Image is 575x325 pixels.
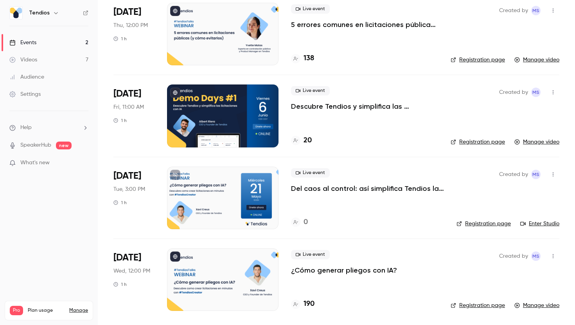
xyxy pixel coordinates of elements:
img: Tendios [10,7,22,19]
span: Help [20,124,32,132]
div: Jun 26 Thu, 12:00 PM (Europe/Madrid) [113,3,155,65]
span: Live event [291,168,330,178]
span: MS [532,88,539,97]
span: What's new [20,159,50,167]
h4: 190 [304,299,314,309]
a: Manage video [514,302,559,309]
span: Live event [291,4,330,14]
span: Fri, 11:00 AM [113,103,144,111]
span: new [56,142,72,149]
a: 190 [291,299,314,309]
a: Registration page [451,56,505,64]
a: Descubre Tendios y simplifica las licitaciones con IA [291,102,438,111]
div: Audience [9,73,44,81]
a: 5 errores comunes en licitaciones públicas (y cómo evitarlos) [291,20,438,29]
a: 20 [291,135,312,146]
span: MS [532,251,539,261]
span: Tue, 3:00 PM [113,185,145,193]
span: [DATE] [113,6,141,18]
div: May 21 Wed, 12:00 PM (Europe/Madrid) [113,248,155,311]
a: Manage video [514,56,559,64]
span: [DATE] [113,251,141,264]
h4: 138 [304,53,314,64]
a: Manage video [514,138,559,146]
a: Registration page [451,138,505,146]
h6: Tendios [29,9,50,17]
div: 1 h [113,117,127,124]
a: SpeakerHub [20,141,51,149]
div: 1 h [113,36,127,42]
span: Created by [499,6,528,15]
div: Videos [9,56,37,64]
span: Live event [291,86,330,95]
a: Enter Studio [520,220,559,228]
span: Pro [10,306,23,315]
span: [DATE] [113,88,141,100]
div: May 27 Tue, 3:00 PM (Europe/Madrid) [113,167,155,229]
span: [DATE] [113,170,141,182]
a: 138 [291,53,314,64]
a: Registration page [451,302,505,309]
div: Events [9,39,36,47]
span: Thu, 12:00 PM [113,22,148,29]
span: Maria Serra [531,88,541,97]
div: 1 h [113,199,127,206]
h4: 0 [304,217,308,228]
span: Plan usage [28,307,65,314]
span: MS [532,170,539,179]
div: Jun 6 Fri, 11:00 AM (Europe/Madrid) [113,84,155,147]
a: 0 [291,217,308,228]
div: 1 h [113,281,127,287]
div: Settings [9,90,41,98]
span: MS [532,6,539,15]
li: help-dropdown-opener [9,124,88,132]
span: Created by [499,251,528,261]
span: Created by [499,170,528,179]
span: Maria Serra [531,251,541,261]
span: Maria Serra [531,170,541,179]
span: Live event [291,250,330,259]
a: ¿Cómo generar pliegos con IA? [291,266,397,275]
h4: 20 [304,135,312,146]
a: Del caos al control: así simplifica Tendios las licitaciones con IA [291,184,444,193]
a: Registration page [456,220,511,228]
span: Created by [499,88,528,97]
span: Wed, 12:00 PM [113,267,150,275]
iframe: Noticeable Trigger [79,160,88,167]
a: Manage [69,307,88,314]
span: Maria Serra [531,6,541,15]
